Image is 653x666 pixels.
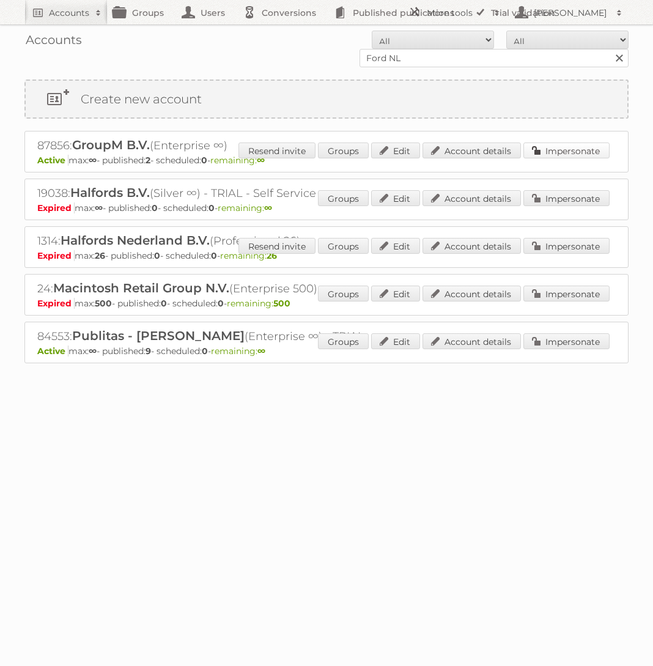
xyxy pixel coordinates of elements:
h2: 87856: (Enterprise ∞) [37,138,465,154]
span: Halfords Nederland B.V. [61,233,210,248]
span: remaining: [220,250,277,261]
a: Impersonate [523,333,610,349]
a: Edit [371,333,420,349]
a: Groups [318,286,369,302]
h2: [PERSON_NAME] [531,7,610,19]
h2: Accounts [49,7,89,19]
a: Account details [422,238,521,254]
strong: 0 [201,155,207,166]
strong: 0 [202,346,208,357]
span: GroupM B.V. [72,138,150,152]
p: max: - published: - scheduled: - [37,298,616,309]
span: remaining: [210,155,265,166]
h2: 1314: (Professional 26) [37,233,465,249]
strong: 26 [95,250,105,261]
strong: ∞ [89,155,97,166]
h2: More tools [427,7,488,19]
a: Account details [422,286,521,302]
p: max: - published: - scheduled: - [37,250,616,261]
a: Account details [422,333,521,349]
p: max: - published: - scheduled: - [37,155,616,166]
a: Resend invite [238,238,315,254]
a: Edit [371,286,420,302]
strong: 2 [146,155,150,166]
span: Active [37,155,68,166]
span: remaining: [211,346,265,357]
a: Edit [371,238,420,254]
strong: ∞ [95,202,103,213]
strong: 0 [154,250,160,261]
h2: 84553: (Enterprise ∞) - TRIAL [37,328,465,344]
strong: 500 [95,298,112,309]
p: max: - published: - scheduled: - [37,202,616,213]
a: Groups [318,333,369,349]
p: max: - published: - scheduled: - [37,346,616,357]
a: Impersonate [523,286,610,302]
a: Impersonate [523,190,610,206]
strong: 0 [218,298,224,309]
strong: 0 [211,250,217,261]
span: remaining: [227,298,290,309]
a: Resend invite [238,142,315,158]
a: Impersonate [523,142,610,158]
strong: ∞ [89,346,97,357]
span: Halfords B.V. [70,185,150,200]
span: Expired [37,298,75,309]
a: Impersonate [523,238,610,254]
strong: ∞ [257,346,265,357]
a: Groups [318,190,369,206]
span: Active [37,346,68,357]
a: Account details [422,190,521,206]
span: Macintosh Retail Group N.V. [53,281,229,295]
a: Edit [371,190,420,206]
a: Edit [371,142,420,158]
strong: 500 [273,298,290,309]
span: Publitas - [PERSON_NAME] [72,328,245,343]
strong: 0 [208,202,215,213]
span: remaining: [218,202,272,213]
strong: 9 [146,346,151,357]
strong: 0 [152,202,158,213]
h2: 19038: (Silver ∞) - TRIAL - Self Service [37,185,465,201]
span: Expired [37,202,75,213]
strong: 0 [161,298,167,309]
a: Groups [318,238,369,254]
a: Groups [318,142,369,158]
strong: ∞ [264,202,272,213]
a: Create new account [26,81,627,117]
h2: 24: (Enterprise 500) [37,281,465,297]
span: Expired [37,250,75,261]
a: Account details [422,142,521,158]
